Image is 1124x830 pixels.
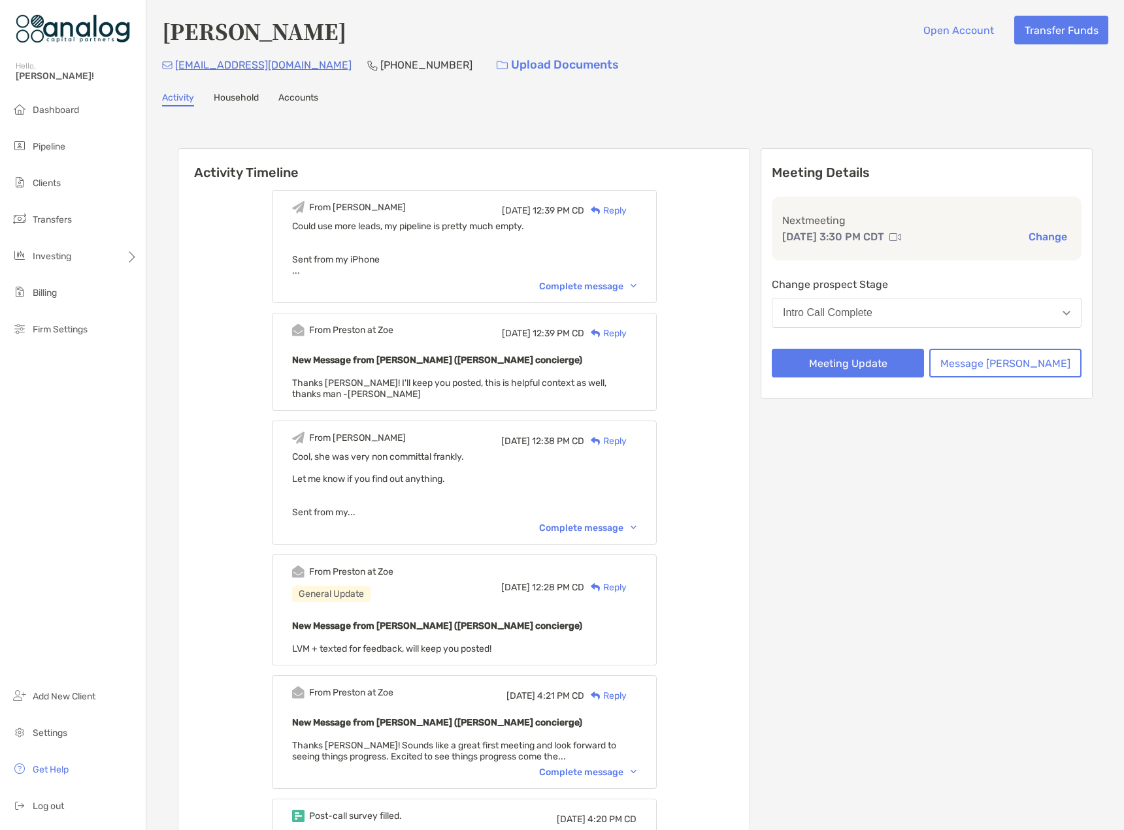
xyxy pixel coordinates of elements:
[12,247,27,263] img: investing icon
[292,451,636,518] span: Cool, she was very non committal frankly.
[12,101,27,117] img: dashboard icon
[162,16,346,46] h4: [PERSON_NAME]
[278,92,318,106] a: Accounts
[309,325,393,336] div: From Preston at Zoe
[591,583,601,592] img: Reply icon
[501,582,530,593] span: [DATE]
[12,174,27,190] img: clients icon
[33,104,79,116] span: Dashboard
[782,229,884,245] p: [DATE] 3:30 PM CDT
[12,688,27,703] img: add_new_client icon
[33,214,72,225] span: Transfers
[1014,16,1108,44] button: Transfer Funds
[12,284,27,300] img: billing icon
[309,687,393,698] div: From Preston at Zoe
[33,324,88,335] span: Firm Settings
[772,276,1082,293] p: Change prospect Stage
[33,801,64,812] span: Log out
[591,437,601,445] img: Reply icon
[309,202,406,213] div: From [PERSON_NAME]
[584,327,627,340] div: Reply
[591,692,601,700] img: Reply icon
[292,377,606,400] span: Thanks [PERSON_NAME]! I'll keep you posted, this is helpful context as well, thanks man -[PERSON_...
[1025,230,1071,244] button: Change
[12,797,27,813] img: logout icon
[292,355,582,366] b: New Message from [PERSON_NAME] ([PERSON_NAME] concierge)
[539,281,636,292] div: Complete message
[292,810,305,822] img: Event icon
[584,581,627,594] div: Reply
[292,254,636,265] div: Sent from my iPhone
[539,522,636,534] div: Complete message
[292,643,491,654] span: LVM + texted for feedback, will keep you posted!
[292,432,305,444] img: Event icon
[631,284,636,288] img: Chevron icon
[292,324,305,336] img: Event icon
[16,71,138,82] span: [PERSON_NAME]!
[913,16,1004,44] button: Open Account
[292,473,636,485] div: Let me know if you find out anything.
[292,717,582,728] b: New Message from [PERSON_NAME] ([PERSON_NAME] concierge)
[162,92,194,106] a: Activity
[292,507,636,518] div: Sent from my...
[631,770,636,774] img: Chevron icon
[783,307,872,319] div: Intro Call Complete
[533,328,584,339] span: 12:39 PM CD
[533,205,584,216] span: 12:39 PM CD
[772,298,1082,328] button: Intro Call Complete
[309,432,406,443] div: From [PERSON_NAME]
[33,141,65,152] span: Pipeline
[292,740,616,762] span: Thanks [PERSON_NAME]! Sounds like a great first meeting and look forward to seeing things progres...
[12,761,27,776] img: get-help icon
[502,328,531,339] span: [DATE]
[772,349,924,377] button: Meeting Update
[33,764,69,775] span: Get Help
[309,566,393,577] div: From Preston at Zoe
[537,690,584,701] span: 4:21 PM CD
[12,138,27,153] img: pipeline icon
[175,57,352,73] p: [EMAIL_ADDRESS][DOMAIN_NAME]
[488,51,627,79] a: Upload Documents
[12,321,27,336] img: firm-settings icon
[178,149,750,180] h6: Activity Timeline
[929,349,1082,377] button: Message [PERSON_NAME]
[12,211,27,227] img: transfers icon
[539,767,636,778] div: Complete message
[367,60,378,71] img: Phone Icon
[33,727,67,739] span: Settings
[162,61,173,69] img: Email Icon
[292,221,636,276] span: Could use more leads, my pipeline is pretty much empty. ...
[772,165,1082,181] p: Meeting Details
[33,178,61,189] span: Clients
[782,212,1071,229] p: Next meeting
[12,724,27,740] img: settings icon
[591,329,601,338] img: Reply icon
[631,526,636,530] img: Chevron icon
[557,814,586,825] span: [DATE]
[16,5,130,52] img: Zoe Logo
[33,251,71,262] span: Investing
[292,201,305,214] img: Event icon
[292,586,371,602] div: General Update
[584,204,627,217] div: Reply
[506,690,535,701] span: [DATE]
[587,814,636,825] span: 4:20 PM CD
[889,232,901,242] img: communication type
[33,287,57,298] span: Billing
[33,691,95,702] span: Add New Client
[584,434,627,448] div: Reply
[292,686,305,699] img: Event icon
[309,810,402,822] div: Post-call survey filled.
[1063,311,1070,315] img: Open dropdown arrow
[497,61,508,70] img: button icon
[380,57,472,73] p: [PHONE_NUMBER]
[292,620,582,631] b: New Message from [PERSON_NAME] ([PERSON_NAME] concierge)
[214,92,259,106] a: Household
[532,582,584,593] span: 12:28 PM CD
[584,689,627,703] div: Reply
[501,436,530,447] span: [DATE]
[502,205,531,216] span: [DATE]
[532,436,584,447] span: 12:38 PM CD
[292,566,305,578] img: Event icon
[591,206,601,215] img: Reply icon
